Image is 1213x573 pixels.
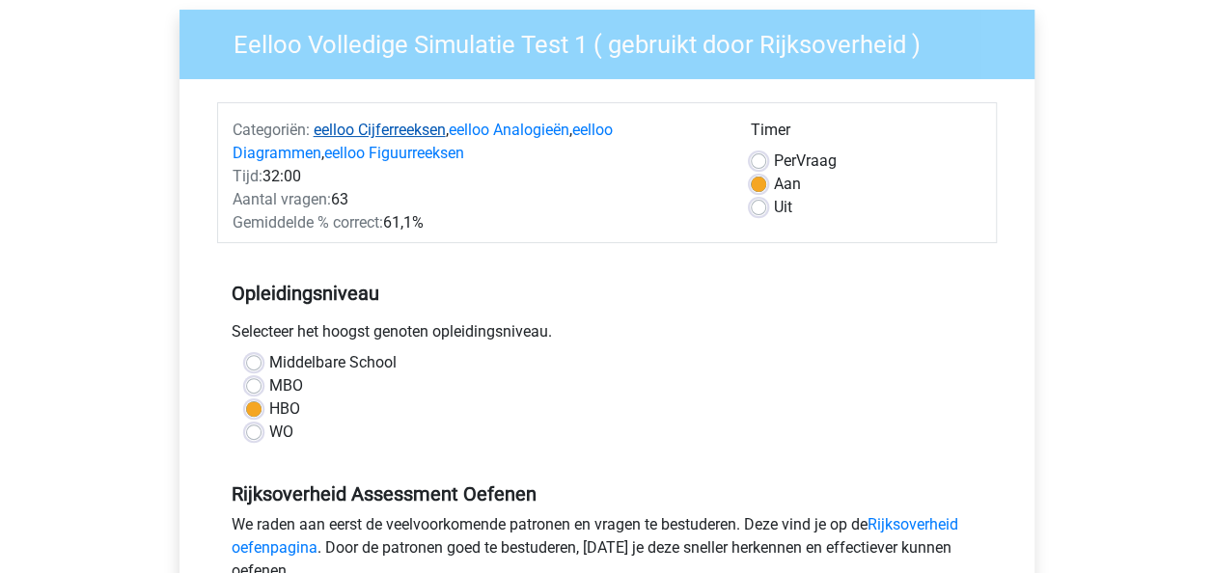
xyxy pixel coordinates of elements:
[218,211,736,234] div: 61,1%
[269,374,303,397] label: MBO
[751,119,981,150] div: Timer
[233,121,310,139] span: Categoriën:
[314,121,446,139] a: eelloo Cijferreeksen
[269,397,300,421] label: HBO
[269,351,397,374] label: Middelbare School
[774,196,792,219] label: Uit
[218,165,736,188] div: 32:00
[218,119,736,165] div: , , ,
[233,190,331,208] span: Aantal vragen:
[217,320,997,351] div: Selecteer het hoogst genoten opleidingsniveau.
[232,274,982,313] h5: Opleidingsniveau
[233,213,383,232] span: Gemiddelde % correct:
[774,150,837,173] label: Vraag
[269,421,293,444] label: WO
[210,22,1020,60] h3: Eelloo Volledige Simulatie Test 1 ( gebruikt door Rijksoverheid )
[774,173,801,196] label: Aan
[324,144,464,162] a: eelloo Figuurreeksen
[774,151,796,170] span: Per
[233,167,262,185] span: Tijd:
[449,121,569,139] a: eelloo Analogieën
[232,482,982,505] h5: Rijksoverheid Assessment Oefenen
[218,188,736,211] div: 63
